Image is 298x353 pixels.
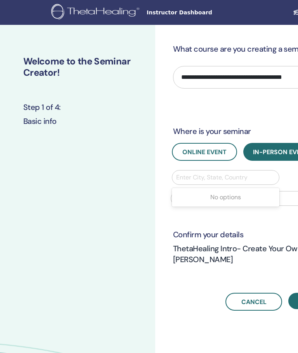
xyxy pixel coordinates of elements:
h3: Basic info [23,116,132,127]
span: Instructor Dashboard [147,9,263,17]
span: Online Event [182,148,227,156]
a: Cancel [225,293,282,311]
h3: Step 1 of 4 : [23,102,132,113]
h2: Welcome to the Seminar Creator! [23,56,132,78]
span: Cancel [241,298,267,306]
div: No options [172,190,279,205]
img: logo.png [51,4,142,21]
button: Online Event [172,143,237,161]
